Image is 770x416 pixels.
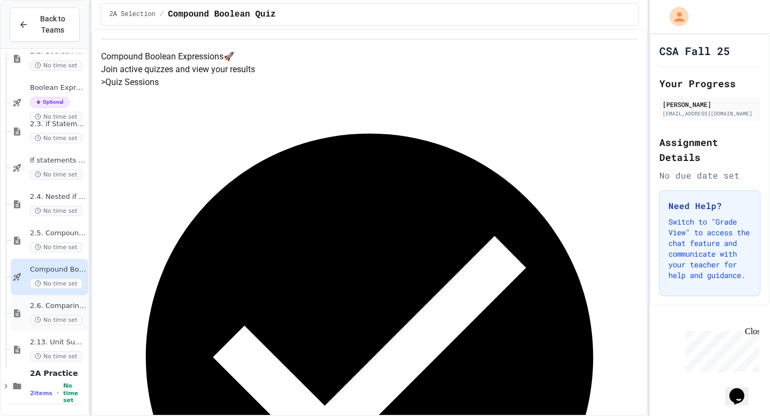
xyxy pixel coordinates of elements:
p: Join active quizzes and view your results [101,63,638,76]
span: 2A Selection [109,10,155,19]
span: Compound Boolean Quiz [30,265,86,274]
h2: Assignment Details [659,135,760,165]
div: My Account [658,4,691,29]
span: Back to Teams [35,13,71,36]
span: No time set [30,206,82,216]
span: No time set [30,351,82,361]
span: No time set [63,382,86,404]
span: Boolean Expressions - Quiz [30,83,86,93]
span: If statements and Control Flow - Quiz [30,156,86,165]
span: No time set [30,315,82,325]
span: 2.3. if Statements [30,120,86,129]
h5: > Quiz Sessions [101,76,638,89]
h2: Your Progress [659,76,760,91]
span: Optional [30,97,70,107]
span: 2 items [30,390,52,397]
span: No time set [30,60,82,71]
div: [PERSON_NAME] [663,99,757,109]
span: Compound Boolean Quiz [168,8,276,21]
h3: Need Help? [668,199,751,212]
p: Switch to "Grade View" to access the chat feature and communicate with your teacher for help and ... [668,217,751,281]
div: Chat with us now!Close [4,4,74,68]
iframe: chat widget [681,327,759,372]
iframe: chat widget [725,373,759,405]
div: [EMAIL_ADDRESS][DOMAIN_NAME] [663,110,757,118]
span: / [160,10,164,19]
div: No due date set [659,169,760,182]
h4: Compound Boolean Expressions 🚀 [101,50,638,63]
span: 2.4. Nested if Statements [30,192,86,202]
h1: CSA Fall 25 [659,43,730,58]
span: 2.6. Comparing Boolean Expressions ([PERSON_NAME] Laws) [30,302,86,311]
span: No time set [30,279,82,289]
span: No time set [30,242,82,252]
span: 2.13. Unit Summary 2a Selection (2.1-2.6) [30,338,86,347]
span: 2A Practice [30,368,86,378]
span: 2.5. Compound Boolean Expressions [30,229,86,238]
button: Back to Teams [10,7,80,42]
span: No time set [30,170,82,180]
span: No time set [30,112,82,122]
span: No time set [30,133,82,143]
span: • [57,389,59,397]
